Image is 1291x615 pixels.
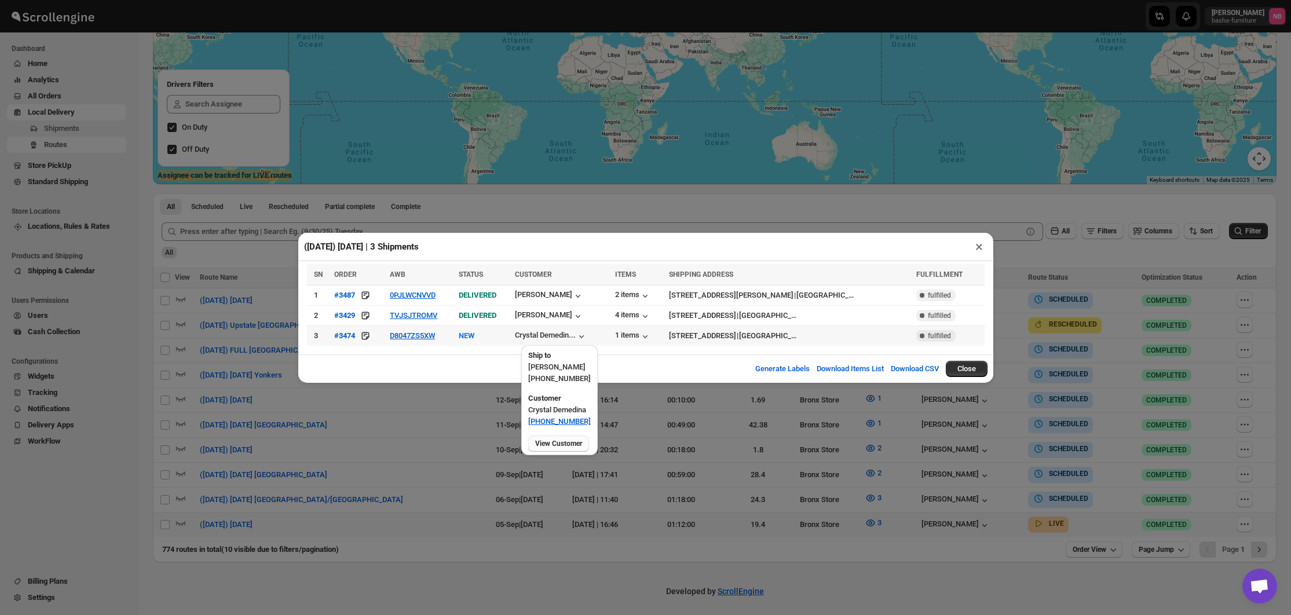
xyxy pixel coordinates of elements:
div: [STREET_ADDRESS] [669,310,736,321]
a: Open chat [1242,569,1277,603]
button: #3474 [334,330,355,342]
span: SN [314,270,323,279]
span: CUSTOMER [515,270,552,279]
b: Ship to [528,351,551,360]
div: | [669,330,909,342]
button: TVJSJTROMV [390,311,437,320]
span: NEW [459,331,474,340]
div: [GEOGRAPHIC_DATA] [739,330,800,342]
button: Download Items List [810,357,891,380]
button: [PERSON_NAME] [515,290,584,302]
h2: ([DATE]) [DATE] | 3 Shipments [304,241,419,252]
button: Crystal Demedin... [515,331,587,342]
div: [STREET_ADDRESS][PERSON_NAME] [669,290,793,301]
td: 2 [307,305,331,325]
button: Close [946,361,988,377]
button: D8047ZS5XW [390,331,435,340]
div: #3487 [334,291,355,299]
button: 4 items [615,310,651,322]
button: 2 items [615,290,651,302]
td: 1 [307,285,331,305]
div: #3474 [334,331,355,340]
b: Customer [528,394,561,402]
div: Crystal Demedin... [515,331,576,339]
td: 3 [307,325,331,346]
button: Generate Labels [748,357,817,380]
span: AWB [390,270,405,279]
div: [GEOGRAPHIC_DATA] [739,310,800,321]
span: fulfilled [928,311,951,320]
button: #3487 [334,290,355,301]
span: fulfilled [928,331,951,341]
button: Download CSV [884,357,946,380]
span: STATUS [459,270,483,279]
span: ITEMS [615,270,636,279]
div: [STREET_ADDRESS] [669,330,736,342]
span: DELIVERED [459,291,496,299]
button: 1 items [615,331,651,342]
div: [GEOGRAPHIC_DATA] [796,290,858,301]
p: [PHONE_NUMBER] [528,373,591,385]
p: [PERSON_NAME] [528,361,591,373]
button: × [971,239,988,255]
div: | [669,290,909,301]
div: #3429 [334,311,355,320]
button: #3429 [334,310,355,321]
button: [PERSON_NAME] [515,310,584,322]
span: DELIVERED [459,311,496,320]
div: | [669,310,909,321]
span: ORDER [334,270,357,279]
button: 0PJLWCNVVD [390,291,436,299]
span: FULFILLMENT [916,270,963,279]
p: Crystal Demedina [528,404,591,416]
a: [PHONE_NUMBER] [528,417,591,426]
span: View Customer [535,439,582,448]
span: fulfilled [928,291,951,300]
span: SHIPPING ADDRESS [669,270,733,279]
a: View Customer [528,435,589,452]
